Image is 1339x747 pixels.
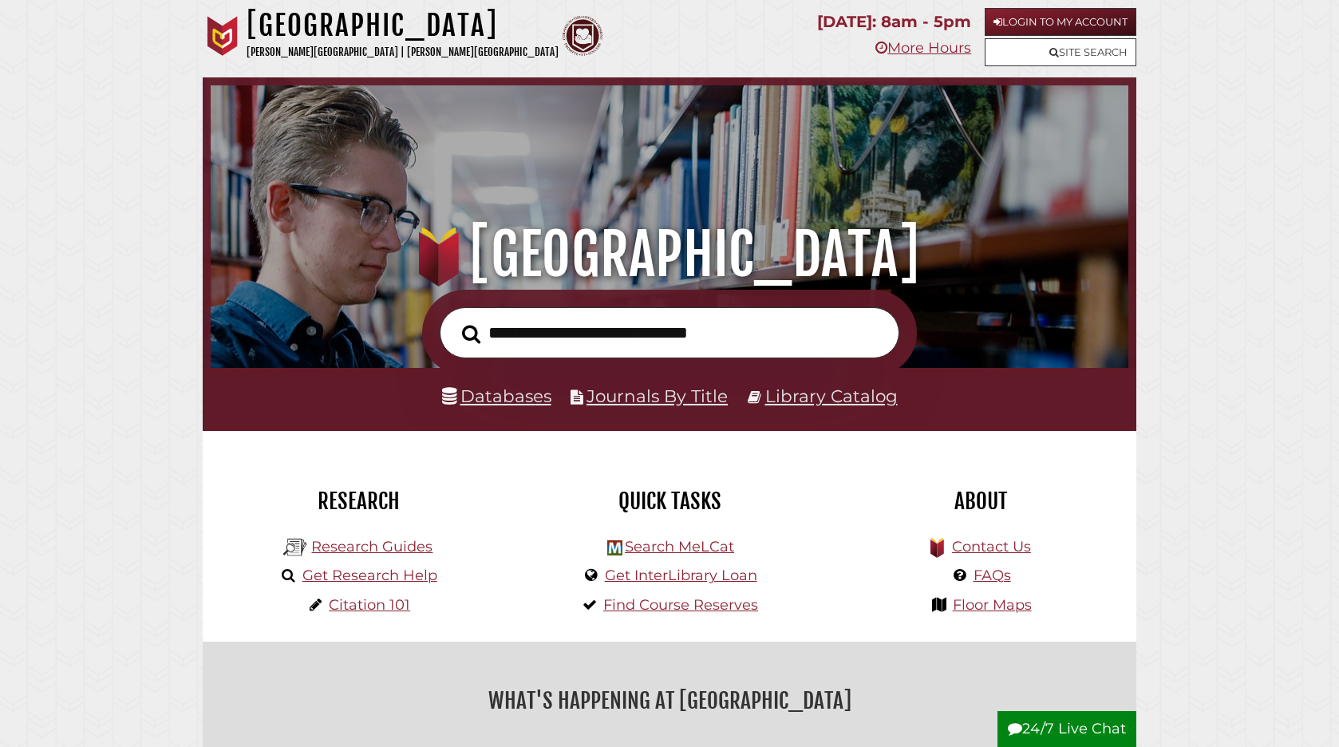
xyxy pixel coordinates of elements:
[329,596,410,614] a: Citation 101
[215,682,1124,719] h2: What's Happening at [GEOGRAPHIC_DATA]
[875,39,971,57] a: More Hours
[765,385,898,406] a: Library Catalog
[817,8,971,36] p: [DATE]: 8am - 5pm
[203,16,243,56] img: Calvin University
[607,540,622,555] img: Hekman Library Logo
[311,538,433,555] a: Research Guides
[442,385,551,406] a: Databases
[283,536,307,559] img: Hekman Library Logo
[247,8,559,43] h1: [GEOGRAPHIC_DATA]
[247,43,559,61] p: [PERSON_NAME][GEOGRAPHIC_DATA] | [PERSON_NAME][GEOGRAPHIC_DATA]
[526,488,813,515] h2: Quick Tasks
[625,538,734,555] a: Search MeLCat
[952,538,1031,555] a: Contact Us
[603,596,758,614] a: Find Course Reserves
[302,567,437,584] a: Get Research Help
[985,38,1136,66] a: Site Search
[454,320,488,349] button: Search
[462,324,480,344] i: Search
[985,8,1136,36] a: Login to My Account
[837,488,1124,515] h2: About
[605,567,757,584] a: Get InterLibrary Loan
[215,488,502,515] h2: Research
[231,219,1108,290] h1: [GEOGRAPHIC_DATA]
[587,385,728,406] a: Journals By Title
[953,596,1032,614] a: Floor Maps
[974,567,1011,584] a: FAQs
[563,16,602,56] img: Calvin Theological Seminary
